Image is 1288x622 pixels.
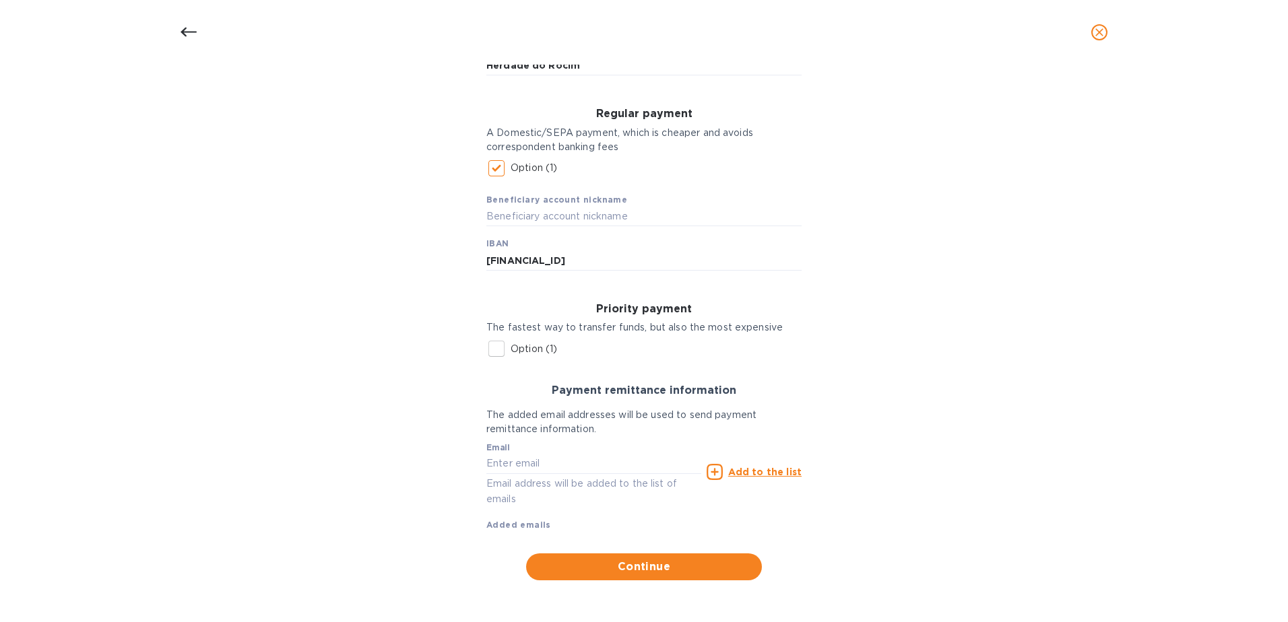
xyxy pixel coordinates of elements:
[486,303,802,316] h3: Priority payment
[486,238,509,248] b: IBAN
[486,126,802,154] p: A Domestic/SEPA payment, which is cheaper and avoids correspondent banking fees
[728,466,802,477] u: Add to the list
[486,520,551,530] b: Added emails
[486,207,802,227] input: Beneficiary account nickname
[526,553,762,580] button: Continue
[511,342,557,356] p: Option (1)
[486,444,510,452] label: Email
[537,559,751,575] span: Continue
[486,108,802,120] h3: Regular payment
[511,161,557,175] p: Option (1)
[1083,16,1116,48] button: close
[486,195,627,205] b: Beneficiary account nickname
[486,250,802,271] input: IBAN
[486,384,802,397] h3: Payment remittance information
[486,454,701,474] input: Enter email
[486,476,701,507] p: Email address will be added to the list of emails
[486,320,802,335] p: The fastest way to transfer funds, but also the most expensive
[486,408,802,436] p: The added email addresses will be used to send payment remittance information.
